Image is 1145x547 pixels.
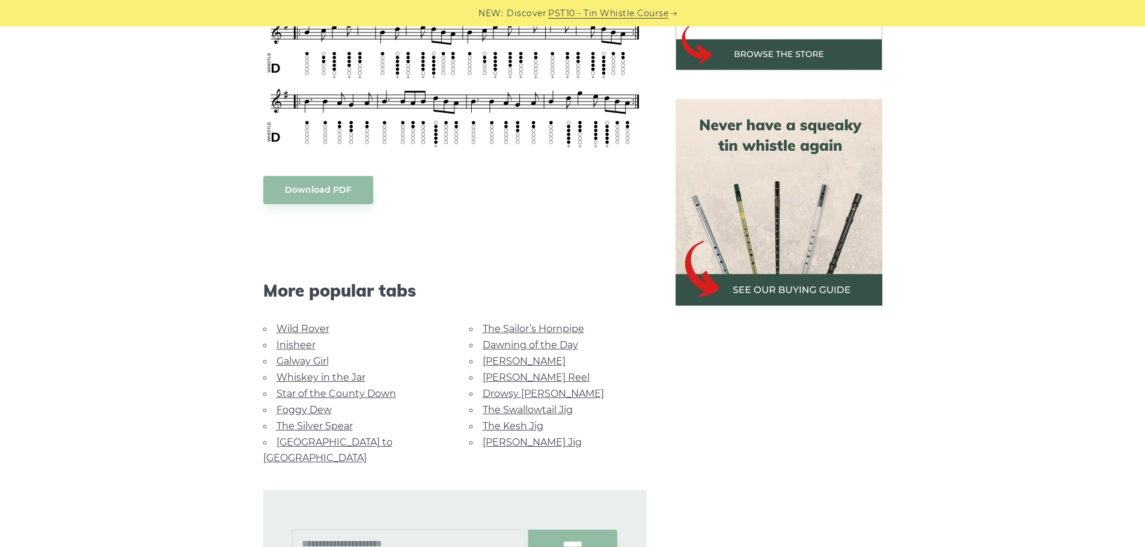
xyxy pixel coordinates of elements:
a: Whiskey in the Jar [276,372,365,383]
a: The Kesh Jig [483,420,543,432]
a: Drowsy [PERSON_NAME] [483,388,604,399]
a: The Sailor’s Hornpipe [483,323,584,334]
a: Galway Girl [276,355,329,367]
a: Inisheer [276,339,316,351]
span: More popular tabs [263,280,647,301]
span: NEW: [478,7,503,20]
a: Foggy Dew [276,404,332,416]
a: Dawning of the Day [483,339,578,351]
a: Download PDF [263,176,373,204]
a: The Swallowtail Jig [483,404,573,416]
a: PST10 - Tin Whistle Course [548,7,668,20]
a: Star of the County Down [276,388,396,399]
a: [PERSON_NAME] Reel [483,372,590,383]
a: [PERSON_NAME] [483,355,566,367]
a: [GEOGRAPHIC_DATA] to [GEOGRAPHIC_DATA] [263,437,392,464]
a: Wild Rover [276,323,329,334]
a: The Silver Spear [276,420,353,432]
span: Discover [507,7,546,20]
a: [PERSON_NAME] Jig [483,437,582,448]
img: tin whistle buying guide [676,99,882,306]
